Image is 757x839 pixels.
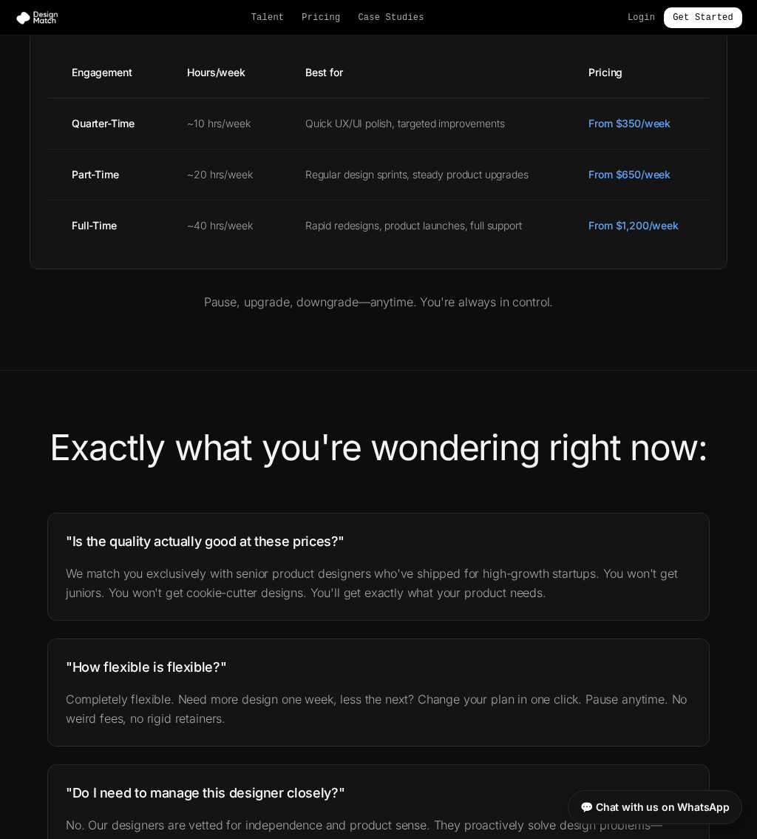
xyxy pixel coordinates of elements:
[30,293,727,311] p: Pause, upgrade, downgrade—anytime. You're always in control.
[282,200,565,251] td: Rapid redesigns, product launches, full support
[628,12,655,24] a: Login
[163,98,282,149] td: ~10 hrs/week
[358,12,424,24] a: Case Studies
[302,12,340,24] a: Pricing
[282,47,565,98] th: Best for
[163,200,282,251] td: ~40 hrs/week
[48,98,163,149] td: Quarter-Time
[251,12,285,24] a: Talent
[565,47,709,98] th: Pricing
[163,149,282,200] td: ~20 hrs/week
[48,47,163,98] th: Engagement
[66,690,691,728] div: Completely flexible. Need more design one week, less the next? Change your plan in one click. Pau...
[282,98,565,149] td: Quick UX/UI polish, targeted improvements
[48,200,163,251] td: Full-Time
[565,149,709,200] td: From $650/week
[565,98,709,149] td: From $350/week
[66,657,691,678] h3: " How flexible is flexible? "
[282,149,565,200] td: Regular design sprints, steady product upgrades
[66,564,691,602] div: We match you exclusively with senior product designers who've shipped for high-growth startups. Y...
[66,783,691,803] h3: " Do I need to manage this designer closely? "
[163,47,282,98] th: Hours/week
[664,7,742,28] a: Get Started
[15,10,65,25] img: Design Match
[66,531,691,552] h3: " Is the quality actually good at these prices? "
[48,149,163,200] td: Part-Time
[30,430,727,465] h2: Exactly what you're wondering right now:
[568,790,742,824] a: 💬 Chat with us on WhatsApp
[565,200,709,251] td: From $1,200/week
